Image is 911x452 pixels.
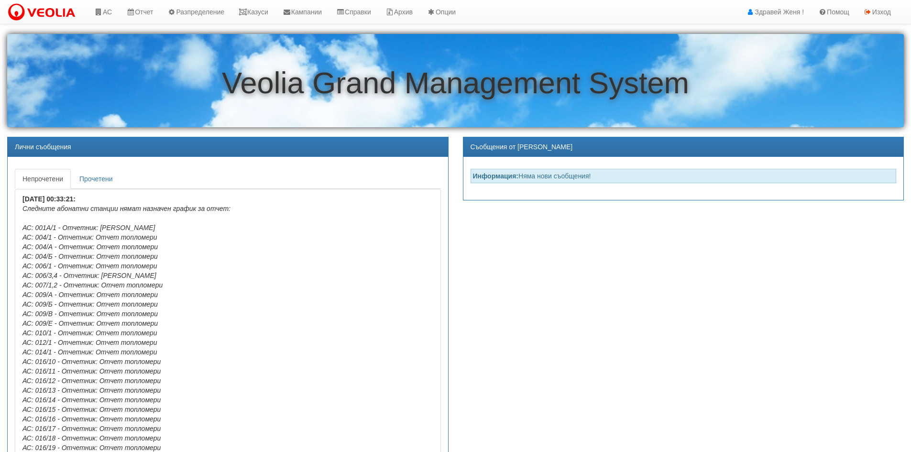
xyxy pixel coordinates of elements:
div: Няма нови съобщения! [471,169,897,183]
b: [DATE] 00:33:21: [22,195,76,203]
div: Лични съобщения [8,137,448,157]
img: VeoliaLogo.png [7,2,80,22]
h1: Veolia Grand Management System [7,66,904,99]
strong: Информация: [473,172,519,180]
a: Непрочетени [15,169,71,189]
div: Съобщения от [PERSON_NAME] [463,137,904,157]
a: Прочетени [72,169,121,189]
